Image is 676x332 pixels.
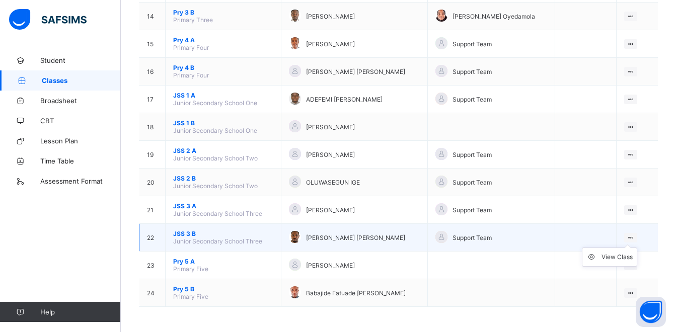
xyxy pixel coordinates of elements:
[173,230,273,237] span: JSS 3 B
[173,36,273,44] span: Pry 4 A
[453,206,492,214] span: Support Team
[139,169,166,196] td: 20
[453,13,535,20] span: [PERSON_NAME] Oyedamola
[173,99,257,107] span: Junior Secondary School One
[306,123,355,131] span: [PERSON_NAME]
[173,9,273,16] span: Pry 3 B
[173,127,257,134] span: Junior Secondary School One
[139,279,166,307] td: 24
[9,9,87,30] img: safsims
[453,68,492,75] span: Support Team
[602,252,633,262] div: View Class
[139,224,166,252] td: 22
[40,56,121,64] span: Student
[453,179,492,186] span: Support Team
[453,234,492,241] span: Support Team
[173,119,273,127] span: JSS 1 B
[306,151,355,158] span: [PERSON_NAME]
[453,40,492,48] span: Support Team
[306,40,355,48] span: [PERSON_NAME]
[40,157,121,165] span: Time Table
[173,210,262,217] span: Junior Secondary School Three
[173,258,273,265] span: Pry 5 A
[173,237,262,245] span: Junior Secondary School Three
[139,58,166,86] td: 16
[306,206,355,214] span: [PERSON_NAME]
[173,175,273,182] span: JSS 2 B
[173,182,258,190] span: Junior Secondary School Two
[636,297,666,327] button: Open asap
[139,86,166,113] td: 17
[139,141,166,169] td: 19
[173,147,273,154] span: JSS 2 A
[306,262,355,269] span: [PERSON_NAME]
[173,71,209,79] span: Primary Four
[173,64,273,71] span: Pry 4 B
[306,289,406,297] span: Babajide Fatuade [PERSON_NAME]
[306,96,383,103] span: ADEFEMI [PERSON_NAME]
[139,30,166,58] td: 15
[40,97,121,105] span: Broadsheet
[139,252,166,279] td: 23
[173,265,208,273] span: Primary Five
[453,151,492,158] span: Support Team
[306,234,405,241] span: [PERSON_NAME] [PERSON_NAME]
[173,202,273,210] span: JSS 3 A
[306,13,355,20] span: [PERSON_NAME]
[173,154,258,162] span: Junior Secondary School Two
[306,68,405,75] span: [PERSON_NAME] [PERSON_NAME]
[42,76,121,85] span: Classes
[173,16,213,24] span: Primary Three
[139,3,166,30] td: 14
[173,92,273,99] span: JSS 1 A
[173,285,273,293] span: Pry 5 B
[40,117,121,125] span: CBT
[173,293,208,300] span: Primary Five
[306,179,360,186] span: OLUWASEGUN IGE
[40,308,120,316] span: Help
[139,113,166,141] td: 18
[173,44,209,51] span: Primary Four
[453,96,492,103] span: Support Team
[139,196,166,224] td: 21
[40,137,121,145] span: Lesson Plan
[40,177,121,185] span: Assessment Format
